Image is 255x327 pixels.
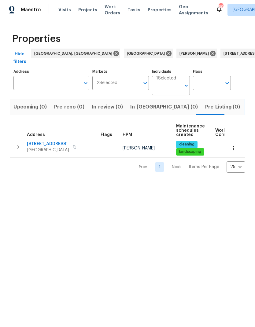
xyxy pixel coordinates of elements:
[21,7,41,13] span: Maestro
[124,49,173,58] div: [GEOGRAPHIC_DATA]
[58,7,71,13] span: Visits
[12,50,27,65] span: Hide filters
[155,162,164,172] a: Goto page 1
[78,7,97,13] span: Projects
[179,50,211,57] span: [PERSON_NAME]
[133,161,245,173] nav: Pagination Navigation
[176,124,205,137] span: Maintenance schedules created
[227,159,245,175] div: 25
[31,49,120,58] div: [GEOGRAPHIC_DATA], [GEOGRAPHIC_DATA]
[27,133,45,137] span: Address
[13,103,47,111] span: Upcoming (0)
[97,80,117,86] span: 2 Selected
[148,7,172,13] span: Properties
[105,4,120,16] span: Work Orders
[10,49,29,67] button: Hide filters
[101,133,112,137] span: Flags
[27,147,69,153] span: [GEOGRAPHIC_DATA]
[177,149,204,154] span: landscaping
[215,128,240,137] span: Work Order Completion
[205,103,240,111] span: Pre-Listing (0)
[182,81,190,90] button: Open
[27,141,69,147] span: [STREET_ADDRESS]
[123,133,132,137] span: HPM
[127,50,167,57] span: [GEOGRAPHIC_DATA]
[130,103,198,111] span: In-[GEOGRAPHIC_DATA] (0)
[193,70,231,73] label: Flags
[12,36,61,42] span: Properties
[92,70,149,73] label: Markets
[152,70,190,73] label: Individuals
[81,79,90,87] button: Open
[189,164,219,170] p: Items Per Page
[123,146,155,150] span: [PERSON_NAME]
[219,4,223,10] div: 69
[13,70,89,73] label: Address
[54,103,84,111] span: Pre-reno (0)
[141,79,150,87] button: Open
[156,76,176,81] span: 1 Selected
[179,4,208,16] span: Geo Assignments
[176,49,217,58] div: [PERSON_NAME]
[177,142,197,147] span: cleaning
[223,79,231,87] button: Open
[34,50,115,57] span: [GEOGRAPHIC_DATA], [GEOGRAPHIC_DATA]
[92,103,123,111] span: In-review (0)
[127,8,140,12] span: Tasks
